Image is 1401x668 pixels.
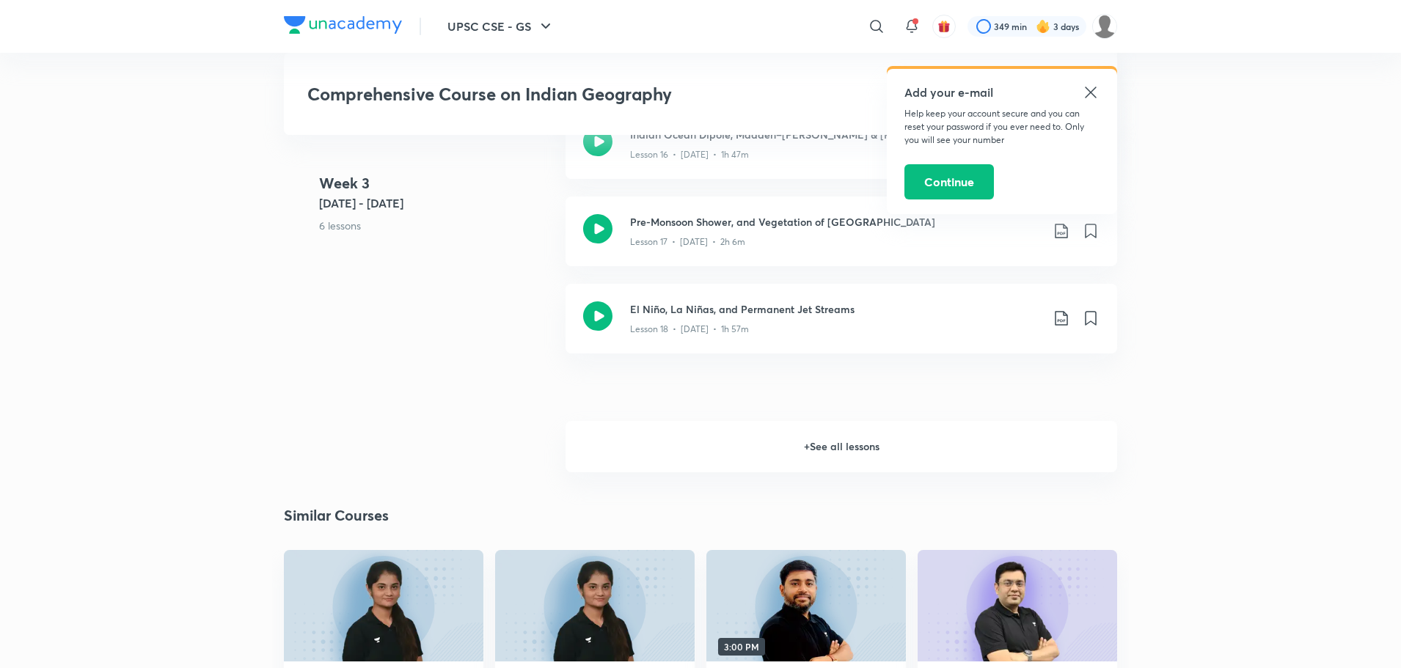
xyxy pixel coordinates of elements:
h6: + See all lessons [566,421,1117,472]
img: new-thumbnail [915,548,1119,662]
a: Pre-Monsoon Shower, and Vegetation of [GEOGRAPHIC_DATA]Lesson 17 • [DATE] • 2h 6m [566,197,1117,284]
a: new-thumbnail [495,550,695,661]
img: avatar [937,20,951,33]
img: Mayank [1092,14,1117,39]
p: Lesson 17 • [DATE] • 2h 6m [630,235,745,249]
img: streak [1036,19,1050,34]
button: UPSC CSE - GS [439,12,563,41]
p: Help keep your account secure and you can reset your password if you ever need to. Only you will ... [904,107,1100,147]
h3: Pre-Monsoon Shower, and Vegetation of [GEOGRAPHIC_DATA] [630,214,1041,230]
p: Lesson 18 • [DATE] • 1h 57m [630,323,749,336]
button: avatar [932,15,956,38]
h5: Add your e-mail [904,84,1100,101]
h5: [DATE] - [DATE] [319,194,554,212]
img: Company Logo [284,16,402,34]
a: new-thumbnail [284,550,483,661]
span: 3:00 PM [718,638,765,656]
a: Company Logo [284,16,402,37]
h4: Week 3 [319,172,554,194]
img: new-thumbnail [282,548,485,662]
h2: Similar Courses [284,504,389,526]
a: new-thumbnail3:00 PM [706,550,906,661]
button: Continue [904,164,994,199]
h3: Comprehensive Course on Indian Geography [307,84,882,105]
h3: El Niño, La Niñas, and Permanent Jet Streams [630,301,1041,317]
a: Indian Ocean Dipole, Madden–[PERSON_NAME] & [PERSON_NAME]Lesson 16 • [DATE] • 1h 47m [566,109,1117,197]
img: new-thumbnail [704,548,907,662]
p: Lesson 16 • [DATE] • 1h 47m [630,148,749,161]
img: new-thumbnail [493,548,696,662]
a: new-thumbnail [918,550,1117,661]
p: 6 lessons [319,218,554,233]
a: El Niño, La Niñas, and Permanent Jet StreamsLesson 18 • [DATE] • 1h 57m [566,284,1117,371]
